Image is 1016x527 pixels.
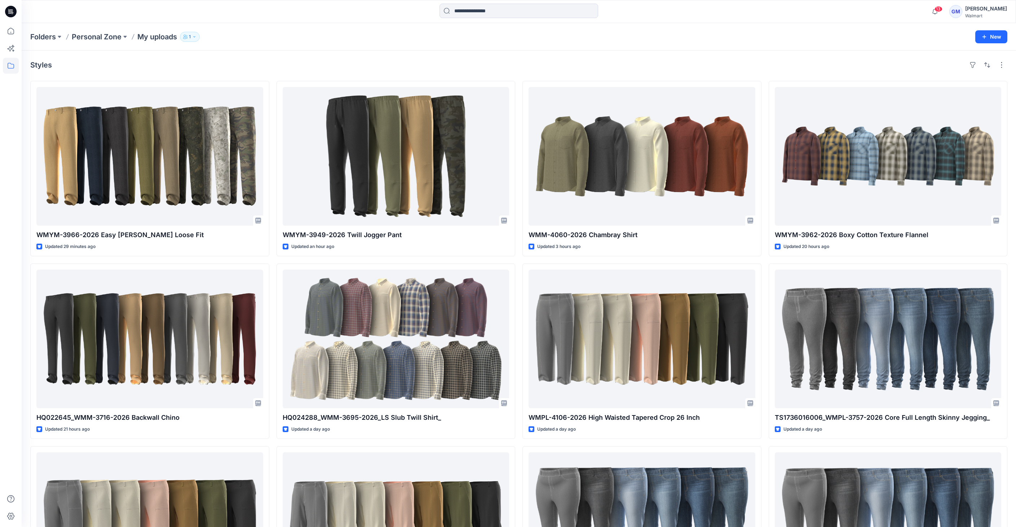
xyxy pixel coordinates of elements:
span: 13 [935,6,942,12]
a: HQ022645_WMM-3716-2026 Backwall Chino [36,270,263,408]
p: WMYM-3962-2026 Boxy Cotton Texture Flannel [775,230,1002,240]
div: Walmart [965,13,1007,18]
p: Updated a day ago [291,426,330,433]
p: Updated 3 hours ago [537,243,580,251]
a: Folders [30,32,56,42]
p: Updated an hour ago [291,243,334,251]
p: Updated 20 hours ago [783,243,829,251]
p: 1 [189,33,191,41]
p: Updated 21 hours ago [45,426,90,433]
p: HQ024288_WMM-3695-2026_LS Slub Twill Shirt_ [283,413,509,423]
p: WMPL-4106-2026 High Waisted Tapered Crop 26 Inch [529,413,755,423]
a: HQ024288_WMM-3695-2026_LS Slub Twill Shirt_ [283,270,509,408]
p: HQ022645_WMM-3716-2026 Backwall Chino [36,413,263,423]
a: TS1736016006_WMPL-3757-2026 Core Full Length Skinny Jegging_ [775,270,1002,408]
a: WMPL-4106-2026 High Waisted Tapered Crop 26 Inch [529,270,755,408]
div: [PERSON_NAME] [965,4,1007,13]
p: TS1736016006_WMPL-3757-2026 Core Full Length Skinny Jegging_ [775,413,1002,423]
p: Updated a day ago [537,426,576,433]
a: WMYM-3949-2026 Twill Jogger Pant [283,87,509,226]
p: Updated 29 minutes ago [45,243,96,251]
button: New [975,30,1007,43]
p: Updated a day ago [783,426,822,433]
h4: Styles [30,61,52,69]
p: WMM-4060-2026 Chambray Shirt [529,230,755,240]
a: WMM-4060-2026 Chambray Shirt [529,87,755,226]
a: WMYM-3962-2026 Boxy Cotton Texture Flannel [775,87,1002,226]
button: 1 [180,32,200,42]
p: My uploads [137,32,177,42]
a: Personal Zone [72,32,122,42]
div: GM [949,5,962,18]
p: WMYM-3949-2026 Twill Jogger Pant [283,230,509,240]
a: WMYM-3966-2026 Easy Carpenter Loose Fit [36,87,263,226]
p: WMYM-3966-2026 Easy [PERSON_NAME] Loose Fit [36,230,263,240]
